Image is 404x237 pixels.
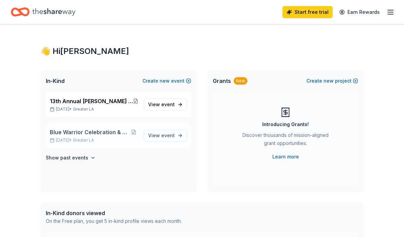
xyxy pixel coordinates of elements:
[73,107,94,112] span: Greater LA
[335,6,384,18] a: Earn Rewards
[144,98,187,111] a: View event
[50,97,133,105] span: 13th Annual [PERSON_NAME] [MEDICAL_DATA] Warrior Awards Dinner & Silent Auction
[50,107,138,112] p: [DATE] •
[73,138,94,143] span: Greater LA
[324,77,334,85] span: new
[148,100,175,109] span: View
[46,217,182,225] div: On the Free plan, you get 5 in-kind profile views each month.
[234,77,247,85] div: New
[262,120,309,128] div: Introducing Grants!
[213,77,231,85] span: Grants
[160,77,170,85] span: new
[161,132,175,138] span: event
[148,131,175,140] span: View
[272,153,299,161] a: Learn more
[50,128,129,136] span: Blue Warrior Celebration & Silent Auction
[46,77,65,85] span: In-Kind
[40,46,364,57] div: 👋 Hi [PERSON_NAME]
[240,131,331,150] div: Discover thousands of mission-aligned grant opportunities.
[46,154,96,162] button: Show past events
[306,77,358,85] button: Createnewproject
[11,4,75,20] a: Home
[144,129,187,142] a: View event
[46,209,182,217] div: In-Kind donors viewed
[46,154,88,162] h4: Show past events
[282,6,333,18] a: Start free trial
[161,101,175,107] span: event
[50,138,138,143] p: [DATE] •
[142,77,191,85] button: Createnewevent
